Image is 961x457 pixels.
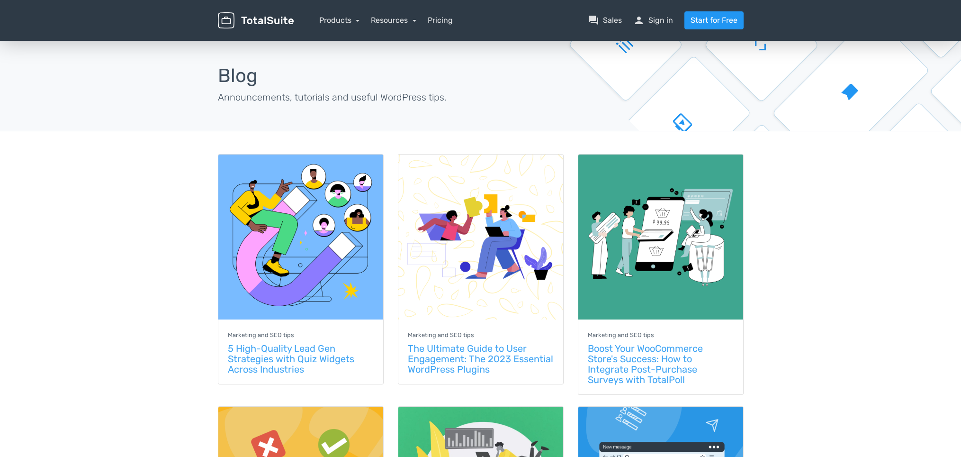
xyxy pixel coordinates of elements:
a: Boost Your WooCommerce Store's Success: How to Integrate Post-Purchase Surveys with TotalPoll [588,343,703,385]
a: Marketing and SEO tips [228,330,294,339]
span: question_answer [588,15,599,26]
a: 5 High-Quality Lead Gen Strategies with Quiz Widgets Across Industries [228,343,354,375]
a: Start for Free [684,11,744,29]
a: question_answerSales [588,15,622,26]
a: personSign in [633,15,673,26]
img: The Ultimate Guide to User Engagement: The 2023 Essential WordPress Plugins [398,155,563,320]
a: Pricing [428,15,453,26]
a: Resources [371,16,416,25]
a: Marketing and SEO tips [588,330,654,339]
img: Boost Your WooCommerce Store's Success: How to Integrate Post-Purchase Surveys with TotalPoll [578,155,743,320]
a: The Ultimate Guide to User Engagement: The 2023 Essential WordPress Plugins [408,343,553,375]
h1: Blog [218,65,474,86]
a: Marketing and SEO tips [408,330,474,339]
img: 5 High-Quality Lead Gen Strategies with Quiz Widgets Across Industries [218,155,383,320]
span: person [633,15,645,26]
a: Products [319,16,360,25]
p: Announcements, tutorials and useful WordPress tips. [218,90,474,104]
img: TotalSuite for WordPress [218,12,294,29]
